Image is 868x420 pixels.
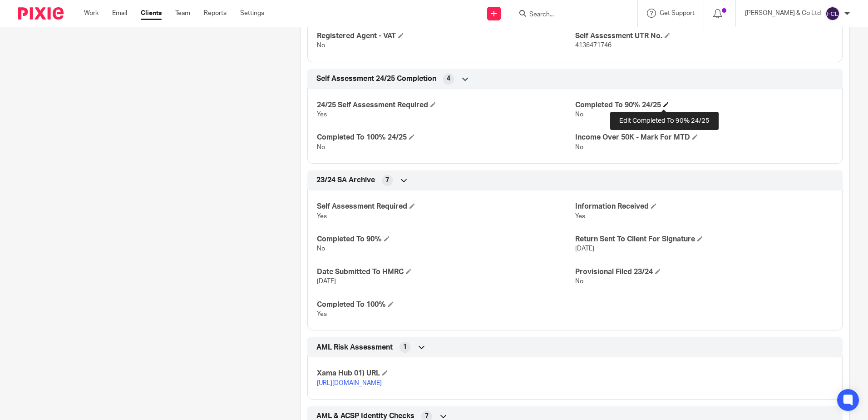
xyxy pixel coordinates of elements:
span: Get Support [660,10,695,16]
img: Pixie [18,7,64,20]
span: No [575,278,583,285]
a: Reports [204,9,227,18]
img: svg%3E [825,6,840,21]
span: Yes [317,111,327,118]
h4: Completed To 90% [317,235,575,244]
span: No [575,144,583,150]
span: 7 [385,176,389,185]
h4: Self Assessment Required [317,202,575,211]
span: [DATE] [317,278,336,285]
h4: Return Sent To Client For Signature [575,235,833,244]
span: [DATE] [575,245,594,252]
h4: Date Submitted To HMRC [317,267,575,277]
span: 4136471746 [575,42,612,49]
h4: Registered Agent - VAT [317,31,575,41]
a: [URL][DOMAIN_NAME] [317,380,382,386]
h4: Xama Hub 01) URL [317,369,575,378]
span: 23/24 SA Archive [316,175,375,185]
h4: Completed To 90% 24/25 [575,100,833,110]
span: AML Risk Assessment [316,343,393,352]
p: [PERSON_NAME] & Co Ltd [745,9,821,18]
h4: Completed To 100% 24/25 [317,133,575,142]
span: Yes [317,213,327,220]
span: 4 [447,74,450,83]
h4: Completed To 100% [317,300,575,310]
span: No [575,111,583,118]
span: No [317,245,325,252]
h4: Provisional Filed 23/24 [575,267,833,277]
a: Team [175,9,190,18]
span: Yes [575,213,585,220]
span: Yes [317,311,327,317]
a: Work [84,9,99,18]
input: Search [528,11,610,19]
span: No [317,144,325,150]
h4: Information Received [575,202,833,211]
h4: 24/25 Self Assessment Required [317,100,575,110]
a: Email [112,9,127,18]
a: Clients [141,9,162,18]
span: 1 [403,343,407,352]
h4: Income Over 50K - Mark For MTD [575,133,833,142]
span: Self Assessment 24/25 Completion [316,74,436,84]
span: No [317,42,325,49]
h4: Self Assessment UTR No. [575,31,833,41]
a: Settings [240,9,264,18]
